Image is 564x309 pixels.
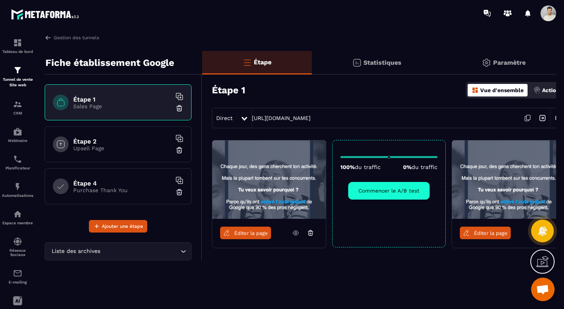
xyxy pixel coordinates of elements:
[254,58,271,66] p: Étape
[13,38,22,47] img: formation
[2,49,33,54] p: Tableau de bord
[460,227,511,239] a: Éditer la page
[2,204,33,231] a: automationsautomationsEspace membre
[45,242,192,260] div: Search for option
[2,77,33,88] p: Tunnel de vente Site web
[45,34,99,41] a: Gestion des tunnels
[2,166,33,170] p: Planificateur
[73,138,171,145] h6: Étape 2
[45,34,52,41] img: arrow
[480,87,524,93] p: Vue d'ensemble
[2,138,33,143] p: Webinaire
[13,269,22,278] img: email
[13,65,22,75] img: formation
[212,140,326,219] img: image
[531,278,555,301] div: Ouvrir le chat
[13,237,22,246] img: social-network
[493,59,526,66] p: Paramètre
[102,247,179,256] input: Search for option
[102,222,143,230] span: Ajouter une étape
[348,182,430,200] button: Commencer le A/B test
[50,247,102,256] span: Liste des archives
[2,231,33,263] a: social-networksocial-networkRéseaux Sociaux
[2,263,33,290] a: emailemailE-mailing
[2,176,33,204] a: automationsautomationsAutomatisations
[73,103,171,109] p: Sales Page
[363,59,401,66] p: Statistiques
[234,230,268,236] span: Éditer la page
[175,188,183,196] img: trash
[2,248,33,257] p: Réseaux Sociaux
[482,58,491,67] img: setting-gr.5f69749f.svg
[13,182,22,191] img: automations
[13,127,22,136] img: automations
[216,115,233,121] span: Direct
[2,149,33,176] a: schedulerschedulerPlanificateur
[242,58,252,67] img: bars-o.4a397970.svg
[73,187,171,193] p: Purchase Thank You
[535,111,550,125] img: arrow-next.bcc2205e.svg
[11,7,81,22] img: logo
[2,221,33,225] p: Espace membre
[73,145,171,151] p: Upsell Page
[73,180,171,187] h6: Étape 4
[2,111,33,115] p: CRM
[2,121,33,149] a: automationsautomationsWebinaire
[474,230,508,236] span: Éditer la page
[355,164,381,170] span: du traffic
[533,87,540,94] img: actions.d6e523a2.png
[252,115,311,121] a: [URL][DOMAIN_NAME]
[2,94,33,121] a: formationformationCRM
[89,220,147,233] button: Ajouter une étape
[13,154,22,164] img: scheduler
[472,87,479,94] img: dashboard-orange.40269519.svg
[212,85,245,96] h3: Étape 1
[2,280,33,284] p: E-mailing
[2,193,33,198] p: Automatisations
[73,96,171,103] h6: Étape 1
[352,58,362,67] img: stats.20deebd0.svg
[2,32,33,60] a: formationformationTableau de bord
[175,146,183,154] img: trash
[45,55,174,71] p: Fiche établissement Google
[340,164,381,170] p: 100%
[542,87,562,93] p: Actions
[412,164,437,170] span: du traffic
[2,60,33,94] a: formationformationTunnel de vente Site web
[175,104,183,112] img: trash
[403,164,437,170] p: 0%
[13,100,22,109] img: formation
[220,227,271,239] a: Éditer la page
[13,209,22,219] img: automations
